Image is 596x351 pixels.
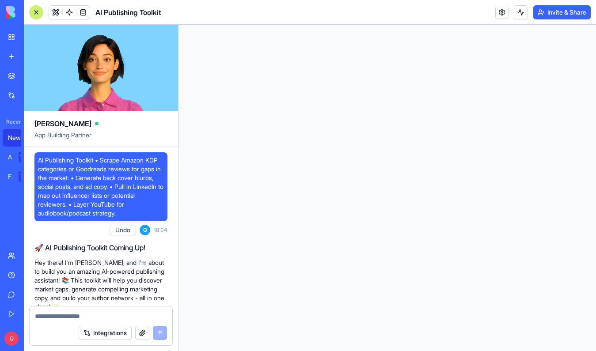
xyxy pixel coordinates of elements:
[3,168,38,185] a: Feedback FormTRY
[110,225,136,235] button: Undo
[533,5,591,19] button: Invite & Share
[8,133,33,142] div: New App
[154,226,167,234] span: 18:04
[34,118,91,129] span: [PERSON_NAME]
[6,6,61,19] img: logo
[79,326,132,340] button: Integrations
[38,156,164,218] span: AI Publishing Toolkit • Scrape Amazon KDP categories or Goodreads reviews for gaps in the market....
[8,172,12,181] div: Feedback Form
[3,148,38,166] a: AI Logo GeneratorTRY
[8,153,12,162] div: AI Logo Generator
[4,332,19,346] span: Q
[34,131,167,147] span: App Building Partner
[19,152,33,162] div: TRY
[3,129,38,147] a: New App
[19,171,33,182] div: TRY
[95,7,161,18] span: AI Publishing Toolkit
[34,242,167,253] h2: 🚀 AI Publishing Toolkit Coming Up!
[140,225,150,235] span: Q
[3,118,21,125] span: Recent
[34,258,167,311] p: Hey there! I'm [PERSON_NAME], and I'm about to build you an amazing AI-powered publishing assista...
